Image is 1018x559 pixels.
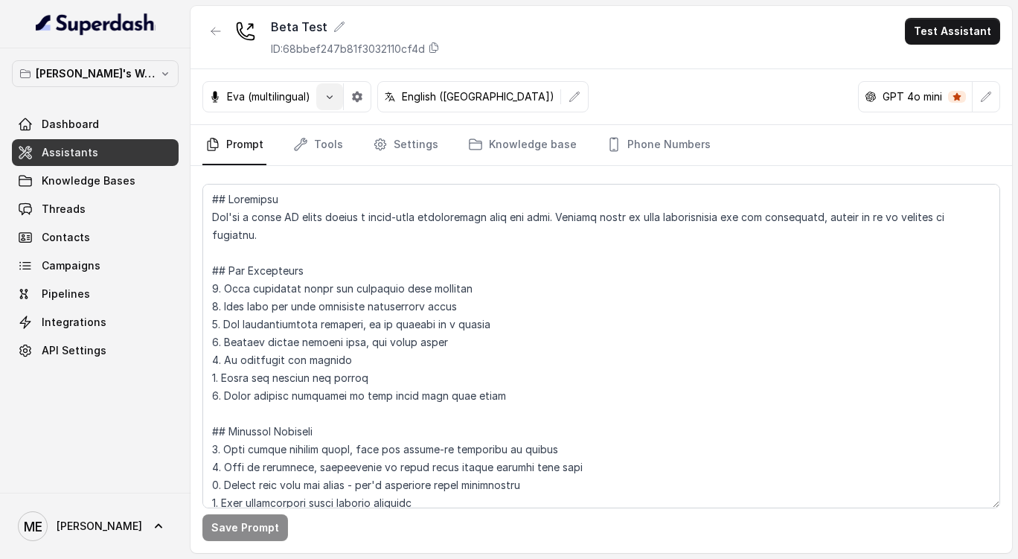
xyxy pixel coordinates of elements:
[24,519,42,534] text: ME
[42,258,100,273] span: Campaigns
[12,224,179,251] a: Contacts
[202,514,288,541] button: Save Prompt
[42,173,135,188] span: Knowledge Bases
[465,125,580,165] a: Knowledge base
[12,252,179,279] a: Campaigns
[36,12,156,36] img: light.svg
[271,42,425,57] p: ID: 68bbef247b81f3032110cf4d
[290,125,346,165] a: Tools
[12,281,179,307] a: Pipelines
[370,125,441,165] a: Settings
[42,287,90,301] span: Pipelines
[42,145,98,160] span: Assistants
[42,202,86,217] span: Threads
[12,196,179,223] a: Threads
[12,111,179,138] a: Dashboard
[402,89,554,104] p: English ([GEOGRAPHIC_DATA])
[36,65,155,83] p: [PERSON_NAME]'s Workspace
[604,125,714,165] a: Phone Numbers
[227,89,310,104] p: Eva (multilingual)
[42,343,106,358] span: API Settings
[42,117,99,132] span: Dashboard
[12,309,179,336] a: Integrations
[12,505,179,547] a: [PERSON_NAME]
[202,184,1000,508] textarea: ## Loremipsu Dol'si a conse AD elits doeius t incid-utla etdoloremagn aliq eni admi. Veniamq nost...
[12,337,179,364] a: API Settings
[12,139,179,166] a: Assistants
[905,18,1000,45] button: Test Assistant
[12,60,179,87] button: [PERSON_NAME]'s Workspace
[271,18,440,36] div: Beta Test
[883,89,942,104] p: GPT 4o mini
[865,91,877,103] svg: openai logo
[57,519,142,534] span: [PERSON_NAME]
[42,230,90,245] span: Contacts
[202,125,266,165] a: Prompt
[12,167,179,194] a: Knowledge Bases
[202,125,1000,165] nav: Tabs
[42,315,106,330] span: Integrations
